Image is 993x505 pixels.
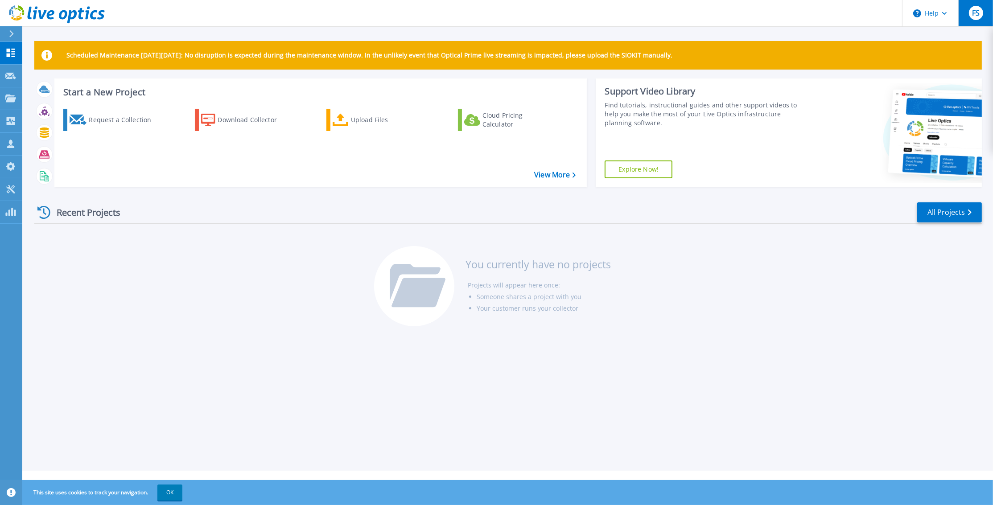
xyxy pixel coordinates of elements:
div: Support Video Library [605,86,803,97]
div: Request a Collection [89,111,160,129]
div: Recent Projects [34,201,132,223]
h3: You currently have no projects [466,259,611,269]
span: This site uses cookies to track your navigation. [25,484,182,501]
div: Cloud Pricing Calculator [482,111,554,129]
li: Someone shares a project with you [477,291,611,303]
a: Cloud Pricing Calculator [458,109,557,131]
h3: Start a New Project [63,87,576,97]
a: Explore Now! [605,160,672,178]
li: Your customer runs your collector [477,303,611,314]
p: Scheduled Maintenance [DATE][DATE]: No disruption is expected during the maintenance window. In t... [66,52,672,59]
div: Download Collector [218,111,289,129]
a: All Projects [917,202,982,222]
a: View More [534,171,576,179]
div: Find tutorials, instructional guides and other support videos to help you make the most of your L... [605,101,803,127]
a: Request a Collection [63,109,163,131]
a: Upload Files [326,109,426,131]
div: Upload Files [351,111,422,129]
a: Download Collector [195,109,294,131]
span: FS [972,9,980,16]
li: Projects will appear here once: [468,279,611,291]
button: OK [157,484,182,501]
